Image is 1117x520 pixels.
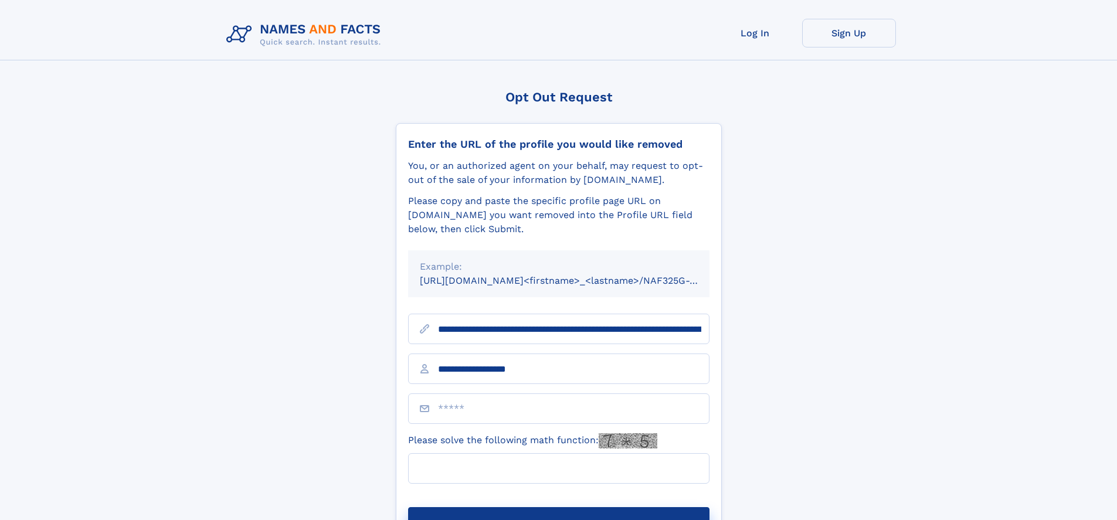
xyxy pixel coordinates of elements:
[408,138,709,151] div: Enter the URL of the profile you would like removed
[222,19,391,50] img: Logo Names and Facts
[396,90,722,104] div: Opt Out Request
[802,19,896,47] a: Sign Up
[420,260,698,274] div: Example:
[408,194,709,236] div: Please copy and paste the specific profile page URL on [DOMAIN_NAME] you want removed into the Pr...
[420,275,732,286] small: [URL][DOMAIN_NAME]<firstname>_<lastname>/NAF325G-xxxxxxxx
[408,159,709,187] div: You, or an authorized agent on your behalf, may request to opt-out of the sale of your informatio...
[708,19,802,47] a: Log In
[408,433,657,448] label: Please solve the following math function:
